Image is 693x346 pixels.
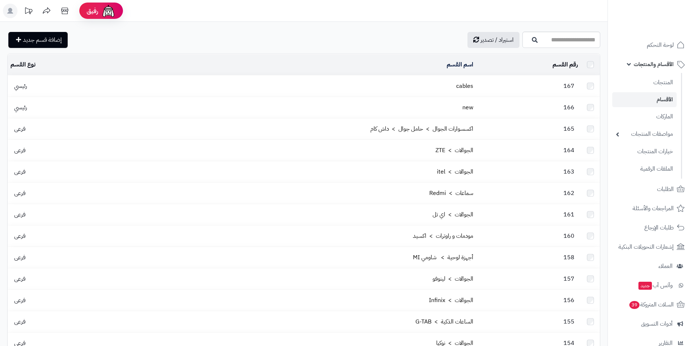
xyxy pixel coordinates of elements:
[560,82,578,90] span: 167
[612,75,677,90] a: المنتجات
[612,161,677,177] a: الملفات الرقمية
[433,210,473,219] a: الجوالات > اي تل
[560,189,578,198] span: 162
[11,82,31,90] span: رئيسي
[23,36,62,44] span: إضافة قسم جديد
[629,300,674,310] span: السلات المتروكة
[87,7,98,15] span: رفيق
[11,274,29,283] span: فرعى
[370,125,473,133] a: اكسسوارات الجوال > حامل جوال > داش كام
[612,180,689,198] a: الطلبات
[11,210,29,219] span: فرعى
[560,146,578,155] span: 164
[11,167,29,176] span: فرعى
[560,232,578,240] span: 160
[638,282,652,290] span: جديد
[560,317,578,326] span: 155
[447,60,473,69] a: اسم القسم
[612,92,677,107] a: الأقسام
[560,274,578,283] span: 157
[11,146,29,155] span: فرعى
[467,32,519,48] a: استيراد / تصدير
[456,82,473,90] a: cables
[560,210,578,219] span: 161
[433,274,473,283] a: الجوالات > لينوفو
[11,317,29,326] span: فرعى
[612,238,689,256] a: إشعارات التحويلات البنكية
[560,125,578,133] span: 165
[612,315,689,333] a: أدوات التسويق
[11,232,29,240] span: فرعى
[634,59,674,69] span: الأقسام والمنتجات
[429,296,473,305] a: الجوالات > Infinix
[415,317,473,326] a: الساعات الذكية > G-TAB
[612,219,689,236] a: طلبات الإرجاع
[638,280,673,290] span: وآتس آب
[8,54,111,75] td: نوع القسم
[612,296,689,313] a: السلات المتروكة39
[101,4,116,18] img: ai-face.png
[644,223,674,233] span: طلبات الإرجاع
[657,184,674,194] span: الطلبات
[19,4,37,20] a: تحديثات المنصة
[413,232,473,240] a: مودمات و راوترات > اكسيد
[618,242,674,252] span: إشعارات التحويلات البنكية
[612,144,677,159] a: خيارات المنتجات
[612,257,689,275] a: العملاء
[462,103,473,112] a: new
[11,296,29,305] span: فرعى
[435,146,473,155] a: الجوالات > ZTE
[658,261,673,271] span: العملاء
[644,12,686,28] img: logo-2.png
[647,40,674,50] span: لوحة التحكم
[11,125,29,133] span: فرعى
[560,103,578,112] span: 166
[612,36,689,54] a: لوحة التحكم
[560,296,578,305] span: 156
[560,253,578,262] span: 158
[612,126,677,142] a: مواصفات المنتجات
[479,61,578,69] div: رقم القسم
[612,109,677,125] a: الماركات
[560,167,578,176] span: 163
[429,189,473,198] a: سماعات > Redmi
[8,32,68,48] a: إضافة قسم جديد
[612,277,689,294] a: وآتس آبجديد
[481,36,514,44] span: استيراد / تصدير
[413,253,473,262] a: أجهزة لوحية > شاومي MI
[641,319,673,329] span: أدوات التسويق
[437,167,473,176] a: الجوالات > itel
[11,103,31,112] span: رئيسي
[11,253,29,262] span: فرعى
[11,189,29,198] span: فرعى
[612,200,689,217] a: المراجعات والأسئلة
[633,203,674,213] span: المراجعات والأسئلة
[629,301,640,309] span: 39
